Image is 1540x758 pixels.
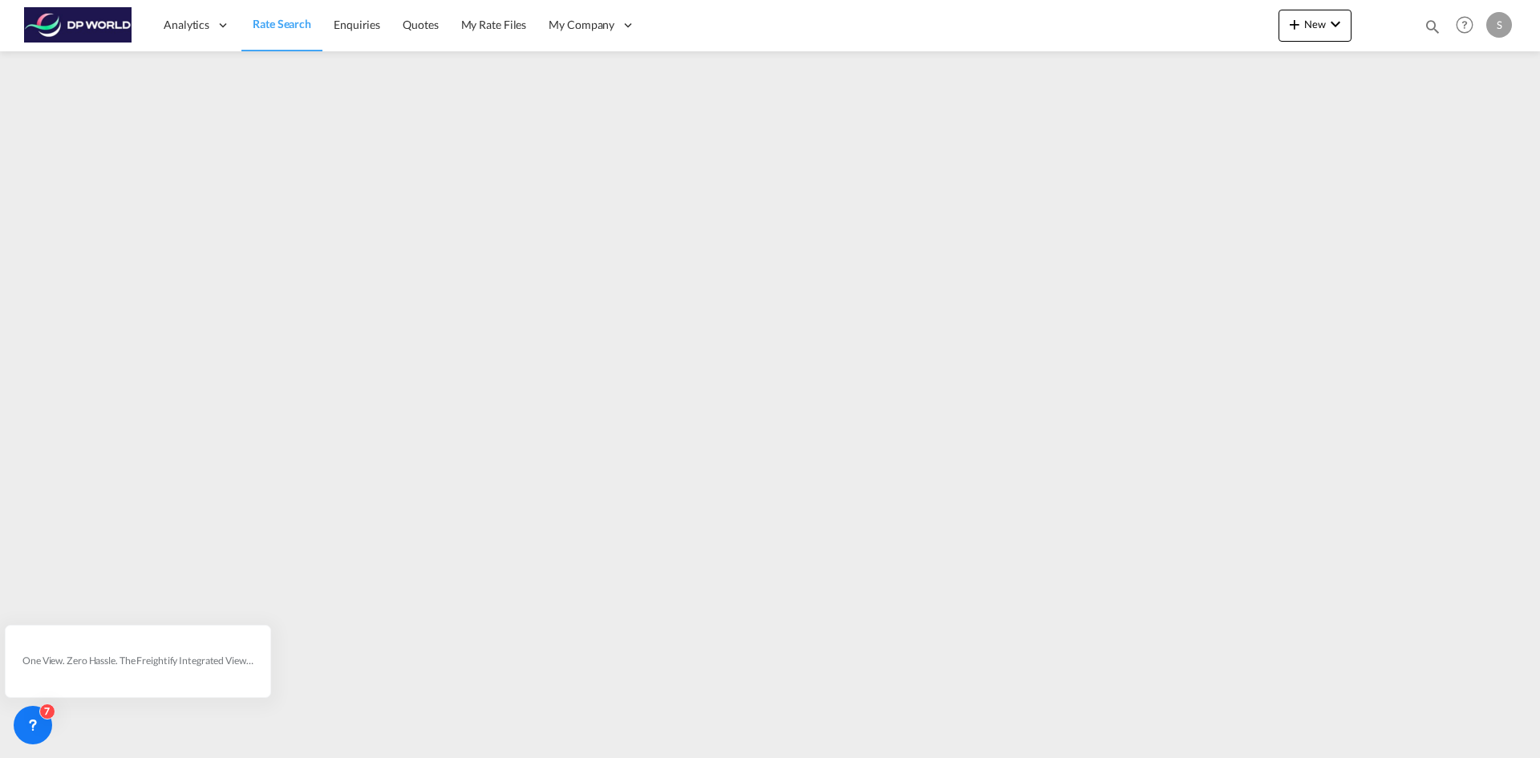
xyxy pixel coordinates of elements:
span: My Rate Files [461,18,527,31]
span: Enquiries [334,18,380,31]
div: S [1486,12,1512,38]
span: Rate Search [253,17,311,30]
img: c08ca190194411f088ed0f3ba295208c.png [24,7,132,43]
span: My Company [549,17,614,33]
md-icon: icon-magnify [1424,18,1441,35]
md-icon: icon-plus 400-fg [1285,14,1304,34]
span: New [1285,18,1345,30]
md-icon: icon-chevron-down [1326,14,1345,34]
span: Quotes [403,18,438,31]
div: icon-magnify [1424,18,1441,42]
div: Help [1451,11,1486,40]
span: Analytics [164,17,209,33]
span: Help [1451,11,1478,39]
button: icon-plus 400-fgNewicon-chevron-down [1279,10,1352,42]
